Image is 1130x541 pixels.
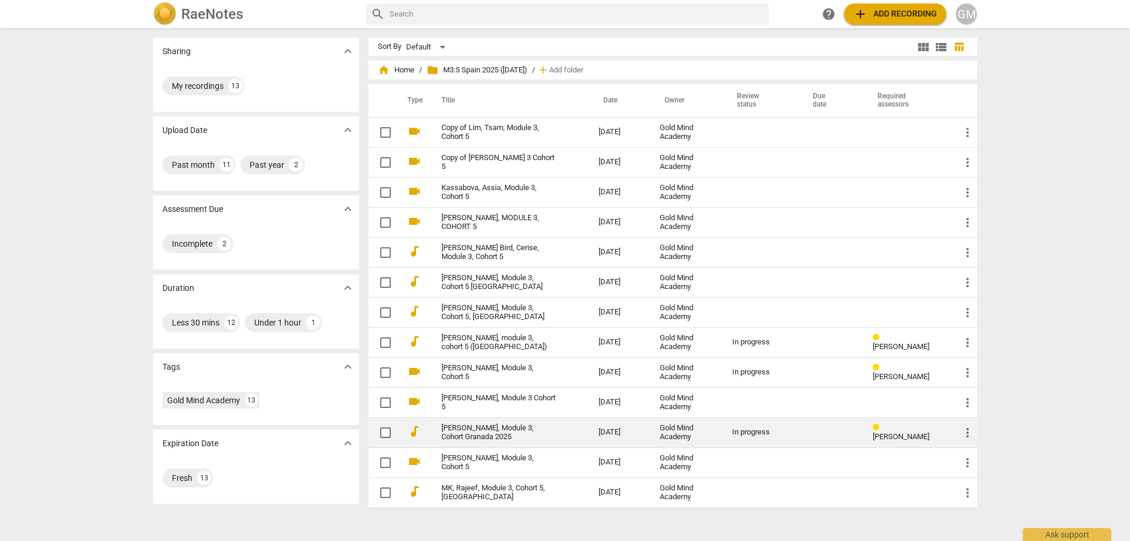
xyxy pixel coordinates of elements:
[732,368,789,377] div: In progress
[407,304,421,318] span: audiotrack
[341,44,355,58] span: expand_more
[589,84,650,117] th: Date
[250,159,284,171] div: Past year
[660,244,713,261] div: Gold Mind Academy
[162,203,223,215] p: Assessment Due
[953,41,965,52] span: table_chart
[873,363,884,372] span: Review status: in progress
[407,424,421,439] span: audiotrack
[932,38,950,56] button: List view
[660,124,713,141] div: Gold Mind Academy
[589,207,650,237] td: [DATE]
[407,334,421,349] span: audiotrack
[172,472,192,484] div: Fresh
[407,364,421,379] span: videocam
[407,214,421,228] span: videocam
[162,45,191,58] p: Sharing
[916,40,930,54] span: view_module
[660,454,713,472] div: Gold Mind Academy
[441,364,556,381] a: [PERSON_NAME], Module 3, Cohort 5
[228,79,242,93] div: 13
[172,80,224,92] div: My recordings
[873,333,884,342] span: Review status: in progress
[254,317,301,328] div: Under 1 hour
[873,423,884,432] span: Review status: in progress
[960,426,975,440] span: more_vert
[220,158,234,172] div: 11
[660,334,713,351] div: Gold Mind Academy
[371,7,385,21] span: search
[915,38,932,56] button: Tile view
[960,396,975,410] span: more_vert
[950,38,968,56] button: Table view
[172,159,215,171] div: Past month
[407,154,421,168] span: videocam
[589,117,650,147] td: [DATE]
[960,276,975,290] span: more_vert
[427,64,527,76] span: M3:5 Spain 2025 ([DATE])
[956,4,977,25] div: GM
[960,366,975,380] span: more_vert
[441,424,556,442] a: [PERSON_NAME], Module 3, Cohort Granada 2025
[818,4,839,25] a: Help
[589,147,650,177] td: [DATE]
[537,64,549,76] span: add
[660,274,713,291] div: Gold Mind Academy
[960,456,975,470] span: more_vert
[589,267,650,297] td: [DATE]
[660,484,713,502] div: Gold Mind Academy
[589,297,650,327] td: [DATE]
[960,215,975,230] span: more_vert
[398,84,427,117] th: Type
[407,484,421,499] span: audiotrack
[153,2,177,26] img: Logo
[441,154,556,171] a: Copy of [PERSON_NAME] 3 Cohort 5
[441,394,556,411] a: [PERSON_NAME], Module 3 Cohort 5
[339,358,357,376] button: Show more
[873,342,929,351] span: [PERSON_NAME]
[873,432,929,441] span: [PERSON_NAME]
[339,121,357,139] button: Show more
[723,84,799,117] th: Review status
[441,244,556,261] a: [PERSON_NAME] Bird, Cerise, Module 3, Cohort 5
[960,336,975,350] span: more_vert
[341,360,355,374] span: expand_more
[441,484,556,502] a: MK, Rajeef, Module 3, Cohort 5, [GEOGRAPHIC_DATA]
[339,42,357,60] button: Show more
[162,361,180,373] p: Tags
[407,244,421,258] span: audiotrack
[441,334,556,351] a: [PERSON_NAME], module 3, cohort 5 ([GEOGRAPHIC_DATA])
[289,158,303,172] div: 2
[660,394,713,411] div: Gold Mind Academy
[873,372,929,381] span: [PERSON_NAME]
[245,394,258,407] div: 13
[822,7,836,21] span: help
[217,237,231,251] div: 2
[162,282,194,294] p: Duration
[960,125,975,140] span: more_vert
[589,417,650,447] td: [DATE]
[589,237,650,267] td: [DATE]
[960,155,975,170] span: more_vert
[660,214,713,231] div: Gold Mind Academy
[181,6,243,22] h2: RaeNotes
[589,447,650,477] td: [DATE]
[660,154,713,171] div: Gold Mind Academy
[341,436,355,450] span: expand_more
[441,454,556,472] a: [PERSON_NAME], Module 3, Cohort 5
[960,306,975,320] span: more_vert
[427,64,438,76] span: folder
[419,66,422,75] span: /
[162,437,218,450] p: Expiration Date
[341,281,355,295] span: expand_more
[172,238,212,250] div: Incomplete
[660,184,713,201] div: Gold Mind Academy
[650,84,723,117] th: Owner
[407,184,421,198] span: videocam
[589,477,650,507] td: [DATE]
[407,124,421,138] span: videocam
[532,66,535,75] span: /
[407,454,421,469] span: videocam
[441,124,556,141] a: Copy of Lim, Tsam, Module 3, Cohort 5
[732,428,789,437] div: In progress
